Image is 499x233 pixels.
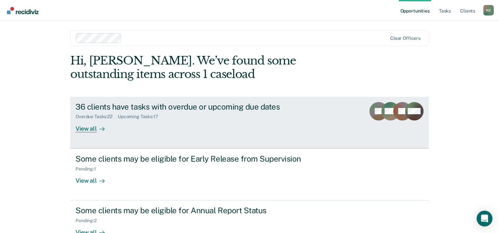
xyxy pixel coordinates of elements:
[76,166,101,172] div: Pending : 1
[76,119,112,132] div: View all
[76,206,307,215] div: Some clients may be eligible for Annual Report Status
[70,54,357,81] div: Hi, [PERSON_NAME]. We’ve found some outstanding items across 1 caseload
[118,114,164,119] div: Upcoming Tasks : 17
[76,154,307,164] div: Some clients may be eligible for Early Release from Supervision
[483,5,494,15] button: Profile dropdown button
[7,7,39,14] img: Recidiviz
[483,5,494,15] div: K D
[76,102,307,112] div: 36 clients have tasks with overdue or upcoming due dates
[390,36,421,41] div: Clear officers
[70,148,429,200] a: Some clients may be eligible for Early Release from SupervisionPending:1View all
[76,171,112,184] div: View all
[477,211,492,226] div: Open Intercom Messenger
[70,97,429,148] a: 36 clients have tasks with overdue or upcoming due datesOverdue Tasks:22Upcoming Tasks:17View all
[76,218,102,223] div: Pending : 2
[76,114,118,119] div: Overdue Tasks : 22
